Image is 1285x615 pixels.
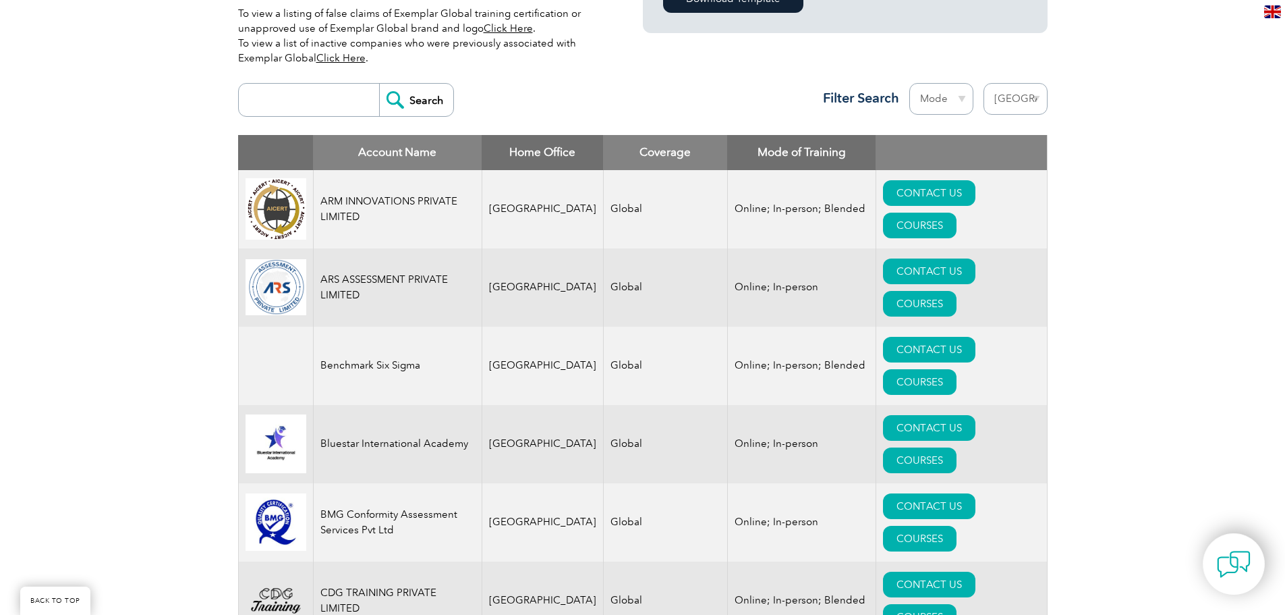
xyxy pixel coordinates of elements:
a: Click Here [484,22,533,34]
p: To view a listing of false claims of Exemplar Global training certification or unapproved use of ... [238,6,602,65]
th: Home Office: activate to sort column ascending [482,135,603,170]
td: Benchmark Six Sigma [313,327,482,405]
th: Mode of Training: activate to sort column ascending [727,135,876,170]
td: Online; In-person [727,483,876,562]
a: COURSES [883,448,956,473]
a: Click Here [316,52,366,64]
td: [GEOGRAPHIC_DATA] [482,327,603,405]
a: CONTACT US [883,180,975,206]
td: ARM INNOVATIONS PRIVATE LIMITED [313,170,482,248]
td: Online; In-person; Blended [727,170,876,248]
td: [GEOGRAPHIC_DATA] [482,483,603,562]
a: BACK TO TOP [20,587,90,615]
a: COURSES [883,526,956,552]
a: CONTACT US [883,259,975,284]
td: Global [603,327,727,405]
td: Global [603,483,727,562]
td: [GEOGRAPHIC_DATA] [482,248,603,327]
th: : activate to sort column ascending [876,135,1047,170]
a: COURSES [883,291,956,317]
td: ARS ASSESSMENT PRIVATE LIMITED [313,248,482,327]
h3: Filter Search [815,90,899,107]
img: contact-chat.png [1217,547,1251,581]
th: Account Name: activate to sort column descending [313,135,482,170]
td: Global [603,170,727,248]
a: COURSES [883,213,956,238]
td: Global [603,248,727,327]
a: CONTACT US [883,415,975,441]
img: en [1264,5,1281,18]
img: 0db89cae-16d3-ed11-a7c7-0022481565fd-logo.jpg [246,415,306,473]
a: CONTACT US [883,572,975,597]
td: [GEOGRAPHIC_DATA] [482,405,603,483]
img: d4f7149c-8dc9-ef11-a72f-002248108aed-logo.jpg [246,178,306,240]
img: 509b7a2e-6565-ed11-9560-0022481565fd-logo.png [246,259,306,316]
td: [GEOGRAPHIC_DATA] [482,170,603,248]
td: BMG Conformity Assessment Services Pvt Ltd [313,483,482,562]
img: 6d429293-486f-eb11-a812-002248153038-logo.jpg [246,493,306,551]
td: Online; In-person; Blended [727,327,876,405]
a: CONTACT US [883,493,975,519]
input: Search [379,84,453,116]
td: Global [603,405,727,483]
a: COURSES [883,369,956,395]
a: CONTACT US [883,337,975,363]
td: Online; In-person [727,405,876,483]
td: Online; In-person [727,248,876,327]
td: Bluestar International Academy [313,405,482,483]
th: Coverage: activate to sort column ascending [603,135,727,170]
